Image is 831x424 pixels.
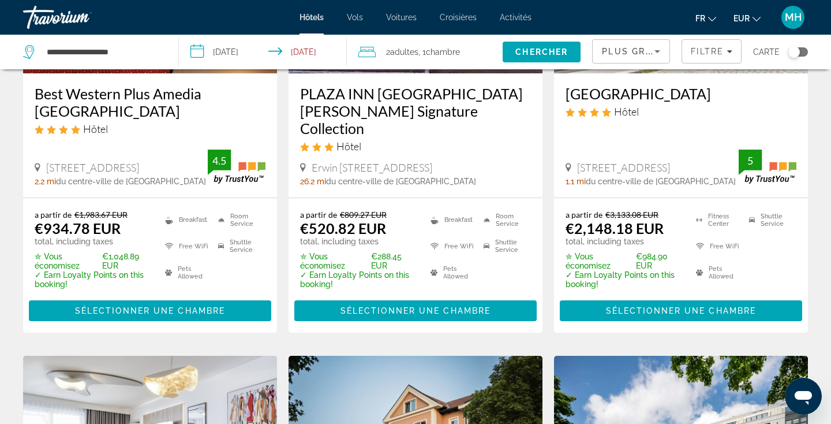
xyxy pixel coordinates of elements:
a: Sélectionner une chambre [560,303,802,315]
button: Travelers: 2 adults, 0 children [347,35,503,69]
span: MH [785,12,802,23]
span: du centre-ville de [GEOGRAPHIC_DATA] [56,177,206,186]
span: [STREET_ADDRESS] [46,161,139,174]
span: Sélectionner une chambre [606,306,756,315]
img: TrustYou guest rating badge [208,150,265,184]
del: €809.27 EUR [340,210,387,220]
span: ✮ Vous économisez [566,252,633,270]
span: a partir de [300,210,337,220]
ins: €934.78 EUR [35,220,121,237]
li: Free WiFi [159,236,212,257]
span: Filtre [691,47,724,56]
del: €3,133.08 EUR [605,210,658,220]
span: a partir de [35,210,72,220]
button: Change currency [733,10,761,27]
span: Adultes [390,47,418,57]
span: du centre-ville de [GEOGRAPHIC_DATA] [326,177,476,186]
li: Pets Allowed [159,262,212,283]
a: PLAZA INN [GEOGRAPHIC_DATA][PERSON_NAME] Signature Collection [300,85,531,137]
li: Breakfast [159,210,212,230]
ins: €520.82 EUR [300,220,386,237]
div: 4.5 [208,154,231,168]
li: Breakfast [425,210,478,230]
a: Sélectionner une chambre [294,303,537,315]
span: Sélectionner une chambre [340,306,491,315]
li: Shuttle Service [478,236,531,257]
p: total, including taxes [566,237,682,246]
span: Carte [753,44,780,60]
span: 2 [386,44,418,60]
div: 5 [739,154,762,168]
p: ✓ Earn Loyalty Points on this booking! [35,270,151,289]
mat-select: Sort by [602,44,660,58]
li: Room Service [478,210,531,230]
span: Chambre [426,47,460,57]
span: 26.2 mi [300,177,326,186]
span: a partir de [566,210,602,220]
span: Hôtel [83,122,108,135]
a: Best Western Plus Amedia [GEOGRAPHIC_DATA] [35,85,265,120]
span: Sélectionner une chambre [75,306,225,315]
button: User Menu [778,5,808,29]
a: Sélectionner une chambre [29,303,271,315]
span: Chercher [515,47,568,57]
button: Filters [682,39,742,64]
li: Room Service [212,210,265,230]
li: Free WiFi [425,236,478,257]
li: Fitness Center [690,210,743,230]
li: Shuttle Service [212,236,265,257]
p: total, including taxes [300,237,416,246]
ins: €2,148.18 EUR [566,220,664,237]
span: 1.1 mi [566,177,586,186]
div: 4 star Hotel [566,105,796,118]
span: Hôtel [614,105,639,118]
a: [GEOGRAPHIC_DATA] [566,85,796,102]
a: Travorium [23,2,138,32]
span: ✮ Vous économisez [35,252,99,270]
span: Hôtel [336,140,361,153]
span: fr [695,14,705,23]
span: EUR [733,14,750,23]
li: Free WiFi [690,236,743,257]
span: , 1 [418,44,460,60]
del: €1,983.67 EUR [74,210,128,220]
li: Pets Allowed [425,262,478,283]
span: ✮ Vous économisez [300,252,368,270]
button: Sélectionner une chambre [294,300,537,321]
button: Sélectionner une chambre [560,300,802,321]
a: Croisières [440,13,477,22]
button: Change language [695,10,716,27]
span: 2.2 mi [35,177,56,186]
div: 4 star Hotel [35,122,265,135]
p: ✓ Earn Loyalty Points on this booking! [566,270,682,289]
span: Plus grandes économies [602,47,740,56]
a: Voitures [386,13,417,22]
iframe: Bouton de lancement de la fenêtre de messagerie [785,378,822,415]
input: Search hotel destination [46,43,161,61]
p: €288.45 EUR [300,252,416,270]
button: Sélectionner une chambre [29,300,271,321]
p: €1,048.89 EUR [35,252,151,270]
li: Pets Allowed [690,262,743,283]
span: du centre-ville de [GEOGRAPHIC_DATA] [586,177,736,186]
a: Hôtels [300,13,324,22]
a: Activités [500,13,531,22]
p: €984.90 EUR [566,252,682,270]
span: Erwin [STREET_ADDRESS] [312,161,432,174]
button: Toggle map [780,47,808,57]
a: Vols [347,13,363,22]
span: [STREET_ADDRESS] [577,161,670,174]
img: TrustYou guest rating badge [739,150,796,184]
li: Shuttle Service [743,210,796,230]
button: Select check in and out date [179,35,346,69]
div: 3 star Hotel [300,140,531,153]
p: total, including taxes [35,237,151,246]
